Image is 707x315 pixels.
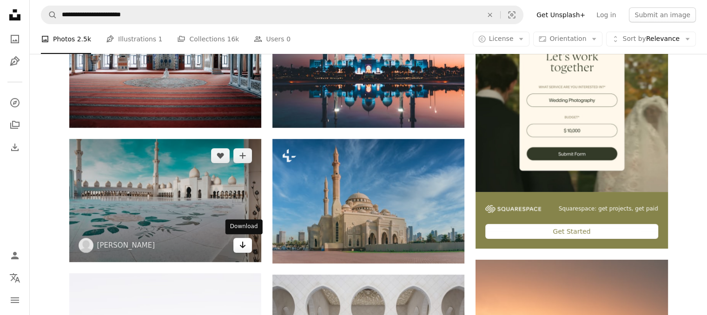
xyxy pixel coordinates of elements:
span: 0 [286,34,291,44]
a: Get Unsplash+ [531,7,591,22]
button: Like [211,148,230,163]
button: License [473,32,530,46]
a: Download History [6,138,24,157]
button: Sort byRelevance [606,32,696,46]
span: 16k [227,34,239,44]
form: Find visuals sitewide [41,6,523,24]
a: [PERSON_NAME] [97,241,155,250]
span: License [489,35,514,42]
a: Collections [6,116,24,134]
button: Language [6,269,24,287]
a: white dome building [69,196,261,204]
a: Photos [6,30,24,48]
a: A low angle shot of a mosque in Sharjah, United Arab Emirates with a blue sky in the background [272,197,464,205]
a: Log in / Sign up [6,246,24,265]
img: Go to Mohammed Bukar's profile [79,238,93,253]
button: Clear [480,6,500,24]
a: blue and beige concrete mosque [272,59,464,67]
img: A low angle shot of a mosque in Sharjah, United Arab Emirates with a blue sky in the background [272,139,464,264]
img: file-1747939142011-51e5cc87e3c9 [485,205,541,213]
div: Download [225,219,263,234]
a: Explore [6,93,24,112]
img: white dome building [69,139,261,262]
a: Illustrations [6,52,24,71]
button: Add to Collection [233,148,252,163]
a: Log in [591,7,621,22]
a: Download [233,238,252,253]
span: Orientation [549,35,586,42]
span: Squarespace: get projects, get paid [559,205,658,213]
button: Menu [6,291,24,309]
a: a chandelier hanging from the ceiling of a large room [69,59,261,67]
a: Users 0 [254,24,291,54]
a: Collections 16k [177,24,239,54]
span: 1 [159,34,163,44]
button: Search Unsplash [41,6,57,24]
a: Home — Unsplash [6,6,24,26]
button: Visual search [501,6,523,24]
div: Get Started [485,224,658,239]
a: Illustrations 1 [106,24,162,54]
button: Submit an image [629,7,696,22]
span: Sort by [622,35,646,42]
button: Orientation [533,32,602,46]
span: Relevance [622,34,680,44]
